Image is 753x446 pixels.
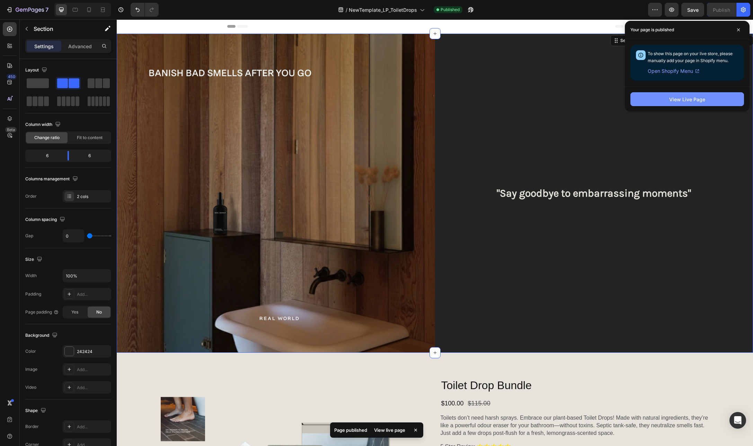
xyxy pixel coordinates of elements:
[25,255,44,264] div: Size
[25,309,59,315] div: Page padding
[535,18,580,24] p: Create Theme Section
[63,269,111,282] input: Auto
[77,385,109,391] div: Add...
[630,92,744,106] button: View Live Page
[441,7,460,13] span: Published
[77,349,109,355] div: 242424
[324,358,593,374] h1: Toilet Drop Bundle
[351,379,374,389] div: $115.00
[25,406,47,415] div: Shape
[77,194,109,200] div: 2 cols
[25,423,39,430] div: Border
[630,26,674,33] p: Your page is published
[34,43,54,50] p: Settings
[648,67,693,75] span: Open Shopify Menu
[648,51,733,63] span: To show this page on your live store, please manually add your page in Shopify menu.
[25,331,59,340] div: Background
[77,291,109,298] div: Add...
[357,168,598,180] p: "Say goodbye to embarrassing moments"
[324,423,593,431] p: 5 Star Review ⭐️⭐️⭐️⭐️⭐️
[584,17,615,25] button: AI Content
[131,3,159,17] div: Undo/Redo
[25,233,33,239] div: Gap
[25,120,62,129] div: Column width
[729,412,746,429] div: Open Intercom Messenger
[349,6,417,14] span: NewTemplate_LP_ToiletDrops
[68,43,92,50] p: Advanced
[25,66,48,75] div: Layout
[7,74,17,79] div: 450
[681,3,704,17] button: Save
[334,427,367,434] p: Page published
[25,193,37,199] div: Order
[370,425,409,435] div: View live page
[713,6,730,14] div: Publish
[77,135,103,141] span: Fit to content
[324,395,593,418] p: Toilets don’t need harsh sprays. Embrace our plant-based Toilet Drops! Made with natural ingredie...
[77,424,109,430] div: Add...
[74,151,110,161] div: 6
[25,174,79,184] div: Columns management
[318,162,637,186] h2: Rich Text Editor. Editing area: main
[25,384,36,391] div: Video
[117,19,753,446] iframe: Design area
[502,18,523,24] div: Section 1
[25,215,67,224] div: Column spacing
[34,25,90,33] p: Section
[324,379,348,389] div: $100.00
[669,96,705,103] div: View Live Page
[71,309,78,315] span: Yes
[707,3,736,17] button: Publish
[63,230,84,242] input: Auto
[5,127,17,132] div: Beta
[25,291,41,297] div: Padding
[25,273,37,279] div: Width
[25,348,36,354] div: Color
[96,309,102,315] span: No
[25,366,37,372] div: Image
[45,6,48,14] p: 7
[346,6,347,14] span: /
[3,3,52,17] button: 7
[34,135,60,141] span: Change ratio
[77,367,109,373] div: Add...
[27,151,62,161] div: 6
[687,7,699,13] span: Save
